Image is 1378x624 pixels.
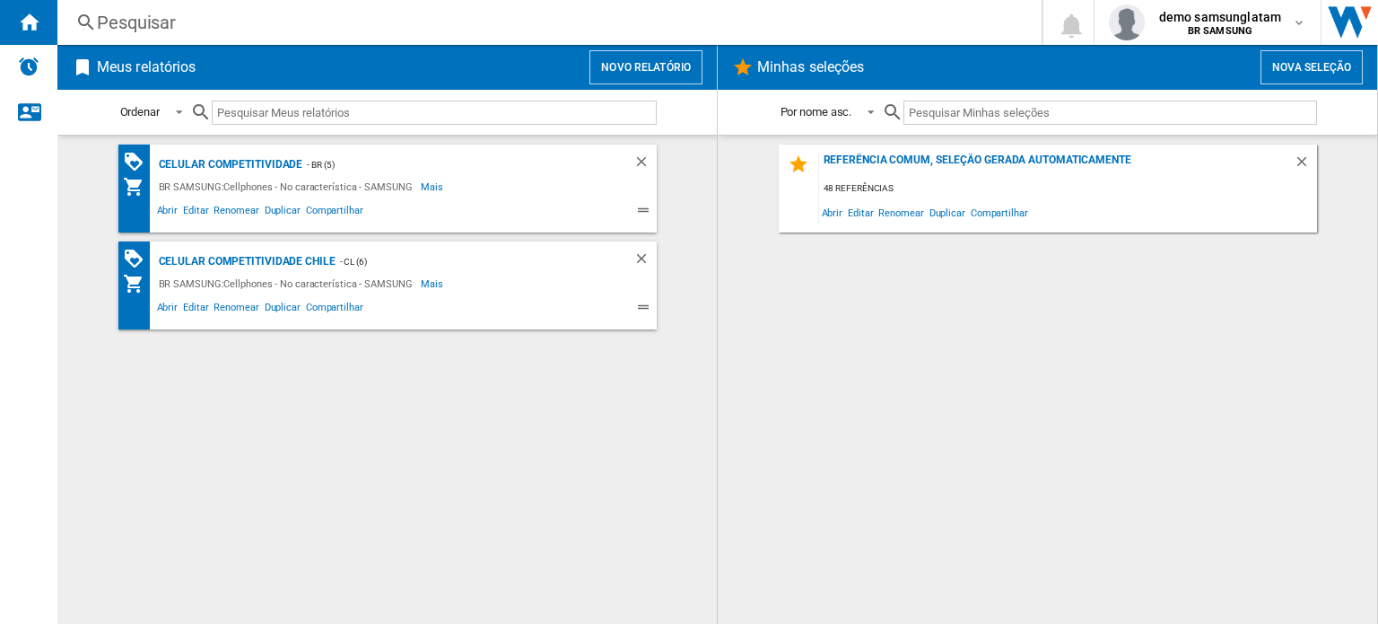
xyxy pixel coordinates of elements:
span: Compartilhar [303,202,366,224]
div: Deletar [633,250,657,273]
div: Meu sortimento [123,176,154,198]
div: Por nome asc. [781,105,852,119]
span: Renomear [211,299,261,321]
span: demo samsunglatam [1159,8,1281,26]
span: Renomear [876,200,926,224]
b: BR SAMSUNG [1188,25,1252,37]
div: - BR (5) [302,154,597,176]
span: Duplicar [927,200,968,224]
h2: Meus relatórios [93,50,200,84]
div: Matriz de PROMOÇÕES [123,248,154,270]
input: Pesquisar Minhas seleções [903,101,1316,125]
span: Editar [180,299,211,321]
span: Abrir [154,202,181,224]
div: - CL (6) [336,250,597,273]
div: Pesquisar [97,10,995,35]
img: alerts-logo.svg [18,56,39,77]
span: Abrir [819,200,846,224]
div: Meu sortimento [123,273,154,294]
div: Matriz de PROMOÇÕES [123,151,154,173]
div: Celular competitividade [154,154,303,176]
span: Editar [845,200,876,224]
span: Duplicar [262,299,303,321]
span: Compartilhar [303,299,366,321]
span: Duplicar [262,202,303,224]
span: Renomear [211,202,261,224]
div: BR SAMSUNG:Cellphones - No característica - SAMSUNG [154,273,422,294]
div: 48 referências [819,178,1317,200]
span: Abrir [154,299,181,321]
div: Deletar [1294,154,1317,178]
span: Mais [421,176,446,198]
div: Referência comum, seleção gerada automaticamente [819,154,1294,178]
button: Novo relatório [589,50,702,84]
h2: Minhas seleções [754,50,868,84]
div: BR SAMSUNG:Cellphones - No característica - SAMSUNG [154,176,422,198]
div: Ordenar [120,105,160,119]
div: Deletar [633,154,657,176]
img: profile.jpg [1109,4,1145,40]
div: Celular competitividade Chile [154,250,336,273]
span: Editar [180,202,211,224]
input: Pesquisar Meus relatórios [212,101,657,125]
span: Mais [421,273,446,294]
span: Compartilhar [968,200,1031,224]
button: Nova seleção [1260,50,1363,84]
